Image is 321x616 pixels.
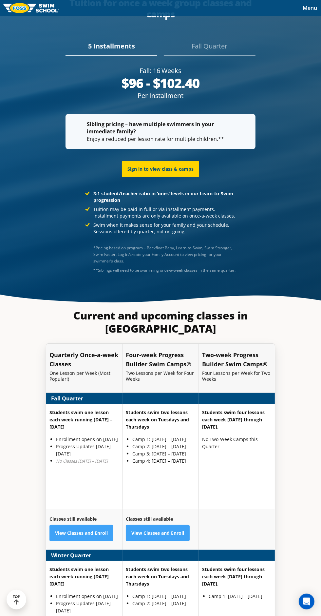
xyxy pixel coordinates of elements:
strong: Students swim two lessons each week on Tuesdays and Thursdays [126,566,189,587]
li: Camp 1: [DATE] – [DATE] [209,593,272,600]
p: *Pricing based on program – Backfloat Baby, Learn-to-Swim, Swim Stronger, Swim Faster. Log in/cre... [93,245,236,264]
strong: Sibling pricing – have multiple swimmers in your immediate family? [87,121,214,135]
p: One Lesson per Week (Most Popular!) [49,370,119,382]
strong: Students swim four lessons each week [DATE] through [DATE]. [202,566,265,587]
li: Swim when it makes sense for your family and your schedule. Sessions offered by quarter, not on-g... [85,222,236,235]
div: Fall Quarter [164,41,255,56]
li: Enrollment opens on [DATE] [56,436,119,443]
strong: Students swim two lessons each week on Tuesdays and Thursdays [126,409,189,430]
li: Camp 1: [DATE] – [DATE] [132,593,196,600]
strong: Classes still available [126,516,173,522]
img: FOSS Swim School Logo [3,3,59,13]
div: Fall: 16 Weeks [66,66,255,75]
div: Josef Severson, Rachael Blom (group direct message) [93,267,236,274]
li: Enrollment opens on [DATE] [56,593,119,600]
strong: Winter Quarter [51,551,91,559]
li: Progress Updates [DATE] – [DATE] [56,600,119,614]
strong: Classes still available [49,516,97,522]
li: Camp 2: [DATE] – [DATE] [132,600,196,607]
h3: Current and upcoming classes in [GEOGRAPHIC_DATA] [46,309,275,335]
div: TOP [13,595,20,605]
div: $96 - $102.40 [66,75,255,91]
strong: Students swim one lesson each week running [DATE] – [DATE] [49,409,112,430]
a: View Classes and Enroll [126,525,190,541]
em: No Classes [DATE] – [DATE] [56,458,108,464]
li: Tuition may be paid in full or via installment payments. Installment payments are only available ... [85,206,236,219]
p: Enjoy a reduced per lesson rate for multiple children.** [87,121,234,143]
div: **Siblings will need to be swimming once-a-week classes in the same quarter. [93,267,236,274]
p: Four Lessons per Week for Two Weeks [202,370,272,382]
h5: Four-week Progress Builder Swim Camps® [126,350,196,369]
strong: 3:1 student/teacher ratio in ‘ones’ levels in our Learn-to-Swim progression [93,190,233,203]
li: Camp 4: [DATE] – [DATE] [132,457,196,465]
a: View Classes and Enroll [49,525,113,541]
p: Two Lessons per Week for Four Weeks [126,370,196,382]
strong: Students swim four lessons each week [DATE] through [DATE]. [202,409,265,430]
div: Open Intercom Messenger [299,594,314,609]
h5: Quarterly Once-a-week Classes [49,350,119,369]
button: Toggle navigation [299,3,321,13]
strong: Fall Quarter [51,395,83,402]
div: Per Installment [66,91,255,100]
h5: Two-week Progress Builder Swim Camps® [202,350,272,369]
strong: Students swim one lesson each week running [DATE] – [DATE] [49,566,112,587]
li: Camp 2: [DATE] – [DATE] [132,443,196,450]
a: Sign in to view class & camps [122,161,199,177]
li: Camp 3: [DATE] – [DATE] [132,450,196,457]
li: Camp 1: [DATE] – [DATE] [132,436,196,443]
span: Menu [303,4,317,11]
p: No Two-Week Camps this Quarter [202,436,272,450]
div: 5 Installments [66,41,157,56]
li: Progress Updates [DATE] – [DATE] [56,443,119,457]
